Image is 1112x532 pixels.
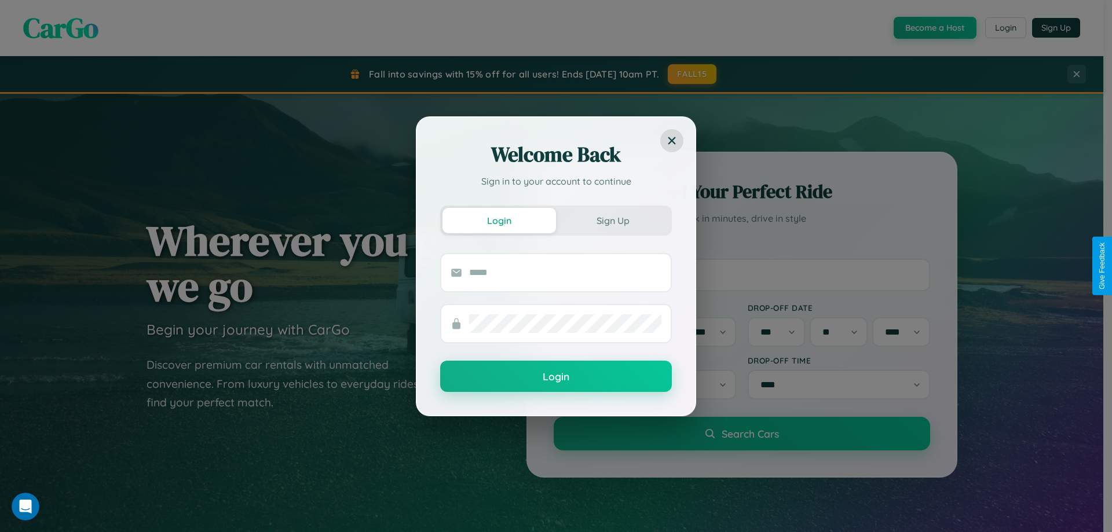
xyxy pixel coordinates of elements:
[556,208,670,233] button: Sign Up
[1098,243,1106,289] div: Give Feedback
[440,174,672,188] p: Sign in to your account to continue
[12,493,39,520] iframe: Intercom live chat
[440,141,672,168] h2: Welcome Back
[442,208,556,233] button: Login
[440,361,672,392] button: Login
